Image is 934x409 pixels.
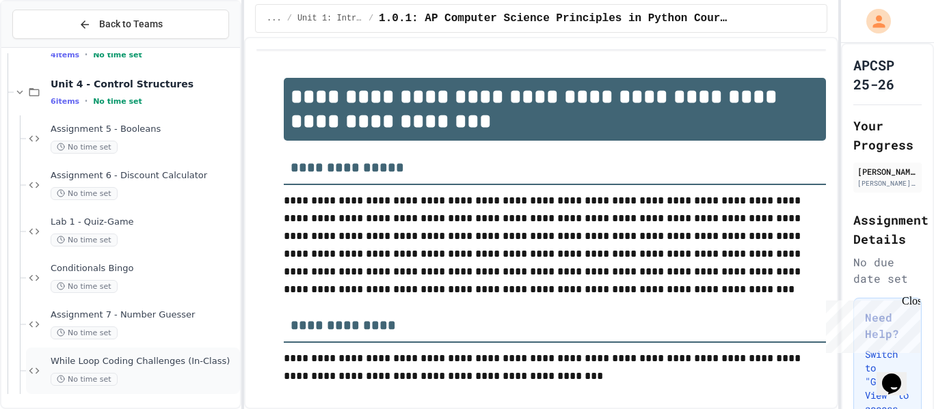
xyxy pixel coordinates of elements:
span: No time set [51,187,118,200]
div: No due date set [853,254,922,287]
div: [PERSON_NAME] [857,165,918,178]
span: No time set [51,234,118,246]
span: • [85,96,88,107]
span: No time set [51,280,118,293]
span: Lab 1 - Quiz-Game [51,216,237,228]
span: No time set [93,51,142,59]
span: 4 items [51,51,79,59]
span: No time set [51,373,118,386]
span: Assignment 6 - Discount Calculator [51,170,237,182]
button: Back to Teams [12,10,229,39]
span: ... [267,13,282,24]
span: 1.0.1: AP Computer Science Principles in Python Course Syllabus [379,10,729,27]
iframe: chat widget [877,354,920,395]
h2: Your Progress [853,116,922,154]
span: Unit 4 - Control Structures [51,78,237,90]
h2: Assignment Details [853,210,922,249]
span: / [287,13,292,24]
div: My Account [852,5,894,37]
span: Conditionals Bingo [51,263,237,274]
span: No time set [51,141,118,154]
span: Back to Teams [99,17,163,31]
span: Unit 1: Intro to Computer Science [297,13,363,24]
span: No time set [93,97,142,106]
span: While Loop Coding Challenges (In-Class) [51,356,237,367]
span: Assignment 5 - Booleans [51,124,237,135]
span: 6 items [51,97,79,106]
span: / [369,13,373,24]
span: Assignment 7 - Number Guesser [51,309,237,321]
div: Chat with us now!Close [5,5,94,87]
h1: APCSP 25-26 [853,55,922,94]
div: [PERSON_NAME][EMAIL_ADDRESS][DOMAIN_NAME] [857,178,918,188]
span: No time set [51,326,118,339]
span: • [85,49,88,60]
iframe: chat widget [820,295,920,353]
